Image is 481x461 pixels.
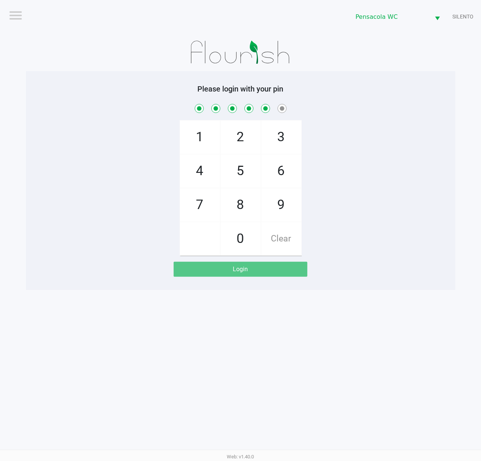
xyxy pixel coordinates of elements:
span: Pensacola WC [356,12,426,21]
span: Clear [261,222,301,255]
span: 5 [221,154,261,188]
span: 1 [180,121,220,154]
span: 2 [221,121,261,154]
span: 0 [221,222,261,255]
span: 3 [261,121,301,154]
span: 4 [180,154,220,188]
h5: Please login with your pin [32,84,450,93]
span: Web: v1.40.0 [227,454,254,459]
span: 9 [261,188,301,221]
button: Select [430,8,444,26]
span: SILENTO [452,13,473,21]
span: 7 [180,188,220,221]
span: 8 [221,188,261,221]
span: 6 [261,154,301,188]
